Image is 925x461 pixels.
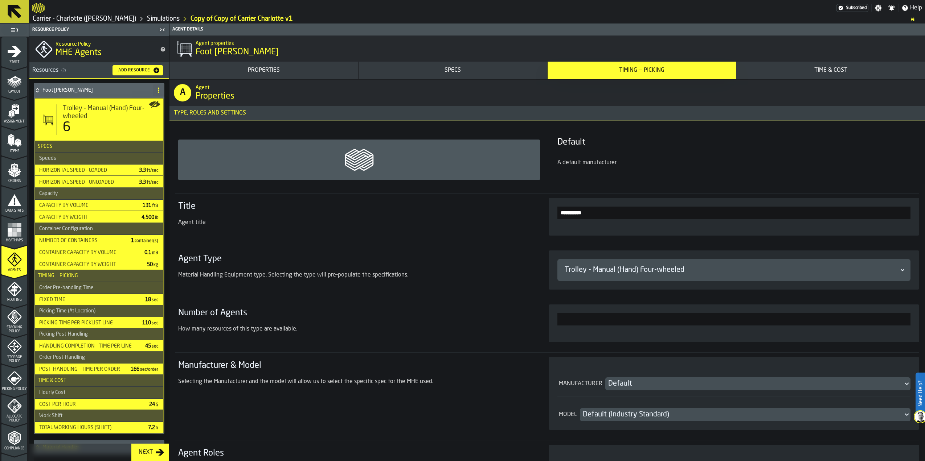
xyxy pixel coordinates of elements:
[143,203,159,208] span: 131
[583,410,900,420] div: DropdownMenuValue-default-trolley-manual-four-wheeled
[145,344,159,349] span: 45
[35,308,100,314] div: Picking Time (At Location)
[154,263,158,267] span: kg
[136,448,156,457] div: Next
[1,209,27,213] span: Data Stats
[1,126,27,155] li: menu Items
[169,24,925,36] header: Agent details
[1,447,27,450] span: Compliance
[149,402,159,407] span: 24
[36,262,141,267] div: Container Capacity by Weight
[139,180,159,185] span: 3.3
[35,176,163,188] div: StatList-item-Horizontal Speed - Unloaded
[35,317,163,328] div: StatList-item-Picking Time per Picklist line
[36,402,143,407] div: Cost per hour
[35,422,163,433] div: StatList-item-Total working hours (shift)
[35,305,163,317] h3: title-section-Picking Time (At Location)
[36,167,133,173] div: Horizontal Speed - Loaded
[899,4,925,12] label: button-toggle-Help
[36,366,125,372] div: Post-Handling - Time per order
[1,415,27,423] span: Allocate Policy
[36,320,136,326] div: Picking Time per Picklist line
[35,200,163,211] div: StatList-item-Capacity by volume
[1,149,27,153] span: Items
[916,373,924,414] label: Need Help?
[196,91,234,102] span: Properties
[35,141,163,153] h3: title-section-Specs
[910,4,922,12] span: Help
[35,285,98,291] div: Order Pre-handling Time
[557,410,578,419] div: Model
[35,153,163,165] h3: title-section-Speeds
[178,253,531,265] h3: Agent Type
[36,250,139,256] div: Container Capacity by Volume
[178,271,531,279] div: Material Handling Equipment type. Selecting the type will pre-populate the specifications.
[36,343,139,349] div: Handling Completion - Time per line
[359,62,547,79] button: button-Specs
[35,270,163,282] h3: title-section-Timing — Picking
[32,1,45,14] a: logo-header
[139,168,159,173] span: 3.3
[35,375,163,387] h3: title-section-Time & Cost
[35,331,92,337] div: Picking Post-Handling
[35,390,70,395] div: Hourly Cost
[42,87,150,93] h4: Foot [PERSON_NAME]
[152,344,158,349] span: sec
[557,371,910,390] div: ManufacturerDropdownMenuValue-default
[736,62,925,79] button: button-Time & Cost
[152,251,158,255] span: m3
[548,62,736,79] button: button-Timing — Picking
[361,66,544,75] div: Specs
[34,440,150,454] div: Material Handler
[178,218,531,227] div: Agent title
[63,104,157,120] span: Trolley - Manual (Hand) Four-wheeled
[61,68,66,73] span: ( 2 )
[1,245,27,274] li: menu Agents
[557,158,919,167] div: A default manufacturer
[1,90,27,94] span: Layout
[836,4,868,12] a: link-to-/wh/i/e074fb63-00ea-4531-a7c9-ea0a191b3e4f/settings/billing
[29,24,169,36] header: Resource Policy
[836,4,868,12] div: Menu Subscription
[1,298,27,302] span: Routing
[1,156,27,185] li: menu Orders
[36,297,139,303] div: Fixed time
[36,215,136,220] div: Capacity by weight
[131,238,159,243] span: 1
[557,207,910,219] input: input-value- input-value-
[178,307,531,319] h3: Number of Agents
[557,259,910,281] div: DropdownMenuValue-trolley-manual-four-wheeled
[35,354,89,360] div: Order Post-Handling
[131,444,169,461] button: button-Next
[31,27,157,32] div: Resource Policy
[56,40,154,47] h2: Sub Title
[35,282,163,294] h3: title-section-Order Pre-handling Time
[557,313,910,325] input: input-value- input-value-
[172,66,355,75] div: Properties
[35,165,163,176] div: StatList-item-Horizontal Speed - Loaded
[115,68,153,73] div: Add Resource
[872,4,885,12] label: button-toggle-Settings
[608,379,900,389] div: DropdownMenuValue-default
[1,179,27,183] span: Orders
[147,169,158,173] span: ft/sec
[63,104,157,120] div: Title
[144,250,159,255] span: 0.1
[33,15,136,23] a: link-to-/wh/i/e074fb63-00ea-4531-a7c9-ea0a191b3e4f
[35,99,163,141] div: stat-Trolley - Manual (Hand) Four-wheeled
[36,179,133,185] div: Horizontal Speed - Unloaded
[178,325,531,333] div: How many resources of this type are available.
[147,15,180,23] a: link-to-/wh/i/e074fb63-00ea-4531-a7c9-ea0a191b3e4f
[35,352,163,364] h3: title-section-Order Post-Handling
[35,223,163,235] h3: title-section-Container Configuration
[1,97,27,126] li: menu Assignment
[155,216,158,220] span: lb
[35,235,163,246] div: StatList-item-Number of Containers
[157,25,167,34] label: button-toggle-Close me
[1,355,27,363] span: Storage Policy
[36,425,142,431] div: Total working hours (shift)
[112,65,163,75] button: button-Add Resource
[1,120,27,124] span: Assignment
[171,27,924,32] div: Agent details
[169,62,358,79] button: button-Properties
